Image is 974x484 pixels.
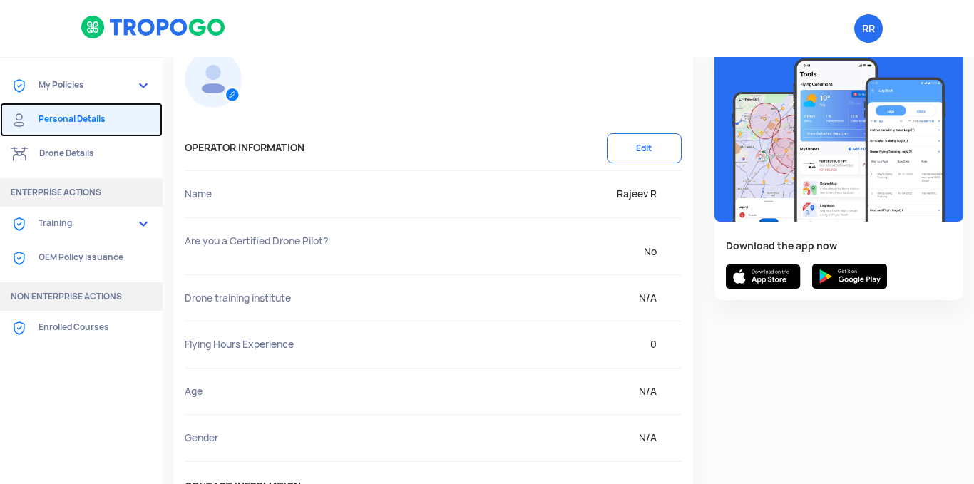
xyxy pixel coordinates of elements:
[185,187,212,200] span: Name
[185,292,291,304] span: Drone training institute
[135,77,152,94] img: expand_more.png
[732,56,946,222] img: ic_app_mock.png
[383,244,681,259] span: No
[135,215,152,232] img: expand_more.png
[11,319,28,336] img: ic_Coverages.svg
[11,77,28,94] img: ic_Coverages.svg
[185,431,218,444] span: Gender
[11,215,28,232] img: ic_Coverages.svg
[726,264,801,289] img: ic_logo_Appstore_40px.svg
[185,338,294,351] span: Flying Hours Experience
[383,187,681,201] span: Rajeev R
[607,133,682,163] button: Edit
[383,384,681,398] span: N/A
[11,145,29,163] img: ic_Drone%20details.svg
[185,140,682,155] p: OPERATOR INFORMATION
[11,111,28,128] img: ic_Personal%20details.svg
[383,431,681,445] span: N/A
[81,15,227,39] img: logoHeader.svg
[383,337,681,351] span: 0
[185,235,328,247] span: Are you a Certified Drone Pilot?
[854,14,883,43] span: Rajeev R
[383,291,681,305] span: N/A
[185,385,203,398] span: Age
[185,51,242,108] img: ic_profile_default.svg
[812,264,887,289] img: ic_Playstore_black.svg
[11,249,28,267] img: ic_Coverages.svg
[726,239,952,253] p: Download the app now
